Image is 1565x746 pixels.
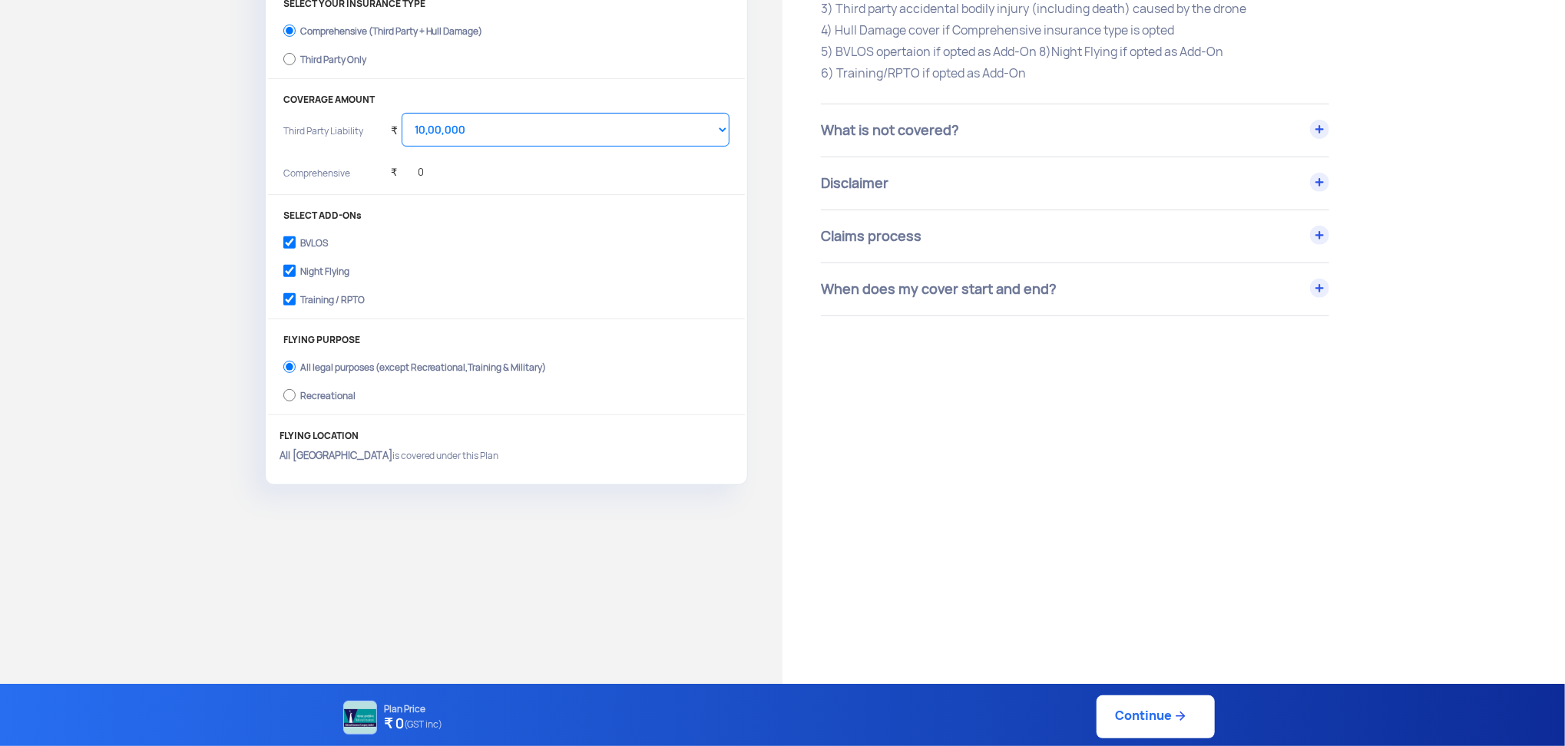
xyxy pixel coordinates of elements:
[821,104,1329,157] div: What is not covered?
[280,431,733,441] p: FLYING LOCATION
[385,704,443,715] p: Plan Price
[391,147,424,190] div: ₹ 0
[300,362,547,368] div: All legal purposes (except Recreational,Training & Military)
[300,238,328,244] div: BVLOS
[1097,695,1215,738] a: Continue
[283,167,379,190] p: Comprehensive
[283,335,730,345] p: FLYING PURPOSE
[283,210,730,221] p: SELECT ADD-ONs
[300,391,356,397] div: Recreational
[283,124,379,159] p: Third Party Liability
[300,266,349,272] div: Night Flying
[405,715,443,734] span: (GST inc)
[283,20,296,41] input: Comprehensive (Third Party + Hull Damage)
[1173,708,1188,724] img: ic_arrow_forward_blue.svg
[300,54,366,61] div: Third Party Only
[821,210,1329,262] div: Claims process
[283,385,296,406] input: Recreational
[280,449,392,462] strong: All [GEOGRAPHIC_DATA]
[283,94,730,105] p: COVERAGE AMOUNT
[283,260,296,282] input: Night Flying
[283,48,296,70] input: Third Party Only
[821,157,1329,210] div: Disclaimer
[385,715,443,734] h4: ₹ 0
[280,449,733,463] p: is covered under this Plan
[343,701,377,734] img: NATIONAL
[391,105,398,147] div: ₹
[283,232,296,253] input: BVLOS
[300,295,365,301] div: Training / RPTO
[821,263,1329,315] div: When does my cover start and end?
[283,289,296,310] input: Training / RPTO
[283,356,296,378] input: All legal purposes (except Recreational,Training & Military)
[300,26,483,32] div: Comprehensive (Third Party + Hull Damage)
